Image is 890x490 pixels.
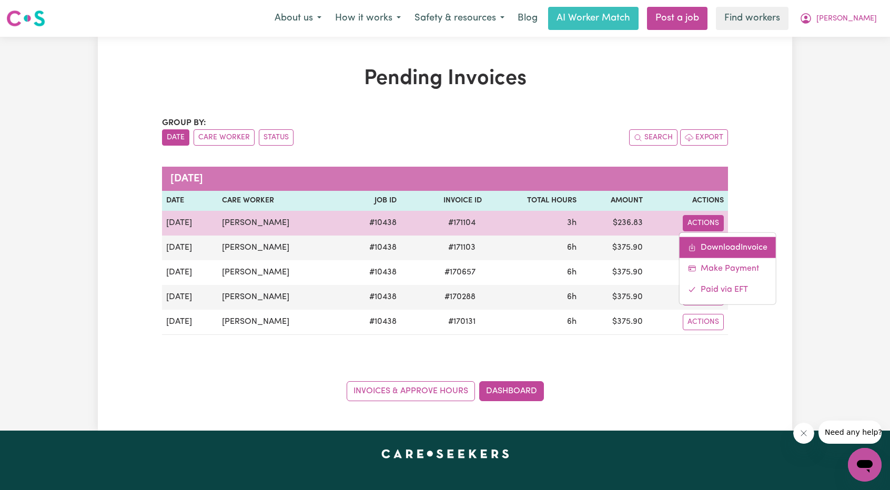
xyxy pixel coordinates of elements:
td: $ 236.83 [581,211,647,236]
th: Date [162,191,218,211]
span: # 170288 [438,291,482,303]
span: 6 hours [567,243,577,252]
a: Find workers [716,7,788,30]
td: [DATE] [162,236,218,260]
button: sort invoices by date [162,129,189,146]
td: [PERSON_NAME] [218,260,342,285]
span: [PERSON_NAME] [816,13,877,25]
td: # 10438 [342,285,400,310]
td: [DATE] [162,211,218,236]
th: Invoice ID [401,191,486,211]
button: Export [680,129,728,146]
button: Actions [683,215,724,231]
th: Job ID [342,191,400,211]
td: [PERSON_NAME] [218,310,342,335]
span: # 171104 [442,217,482,229]
iframe: Button to launch messaging window [848,448,882,482]
a: Careseekers home page [381,450,509,458]
th: Total Hours [486,191,581,211]
td: # 10438 [342,211,400,236]
th: Actions [647,191,728,211]
a: Make Payment [680,258,776,279]
td: $ 375.90 [581,285,647,310]
a: Download invoice #171104 [680,237,776,258]
th: Care Worker [218,191,342,211]
img: Careseekers logo [6,9,45,28]
span: 6 hours [567,318,577,326]
div: Actions [679,232,776,304]
button: My Account [793,7,884,29]
td: # 10438 [342,260,400,285]
caption: [DATE] [162,167,728,191]
a: Blog [511,7,544,30]
a: Dashboard [479,381,544,401]
td: # 10438 [342,236,400,260]
span: Need any help? [6,7,64,16]
th: Amount [581,191,647,211]
td: [DATE] [162,260,218,285]
span: # 171103 [442,241,482,254]
a: Careseekers logo [6,6,45,30]
td: [DATE] [162,310,218,335]
a: Invoices & Approve Hours [347,381,475,401]
td: [PERSON_NAME] [218,236,342,260]
span: Group by: [162,119,206,127]
span: 6 hours [567,293,577,301]
span: # 170131 [442,315,482,328]
a: Mark invoice #171104 as paid via EFT [680,279,776,300]
button: How it works [328,7,408,29]
span: 3 hours [567,219,577,227]
span: 6 hours [567,268,577,277]
td: [PERSON_NAME] [218,285,342,310]
td: $ 375.90 [581,236,647,260]
td: $ 375.90 [581,260,647,285]
iframe: Close message [793,423,814,444]
td: $ 375.90 [581,310,647,335]
td: # 10438 [342,310,400,335]
button: Search [629,129,677,146]
button: sort invoices by paid status [259,129,294,146]
span: # 170657 [438,266,482,279]
iframe: Message from company [818,421,882,444]
a: AI Worker Match [548,7,639,30]
td: [PERSON_NAME] [218,211,342,236]
td: [DATE] [162,285,218,310]
button: sort invoices by care worker [194,129,255,146]
button: About us [268,7,328,29]
button: Actions [683,314,724,330]
button: Safety & resources [408,7,511,29]
a: Post a job [647,7,707,30]
h1: Pending Invoices [162,66,728,91]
